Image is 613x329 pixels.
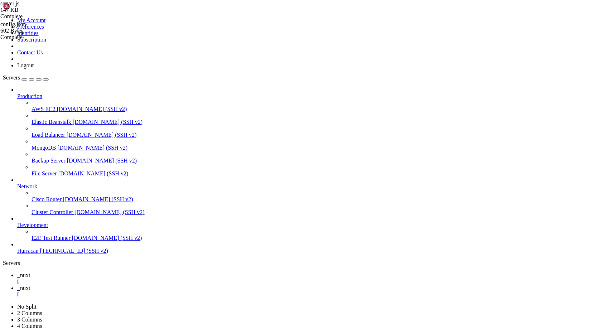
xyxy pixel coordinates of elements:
[0,34,72,40] div: Complete
[0,7,72,13] div: 147 KB
[3,15,6,21] div: (0, 2)
[0,21,72,34] span: config.json
[0,21,26,27] span: config.json
[0,28,72,34] div: 602 Bytes
[0,0,19,6] span: server.js
[0,0,72,13] span: server.js
[3,9,519,15] x-row: Connecting [TECHNICAL_ID]...
[0,13,72,20] div: Complete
